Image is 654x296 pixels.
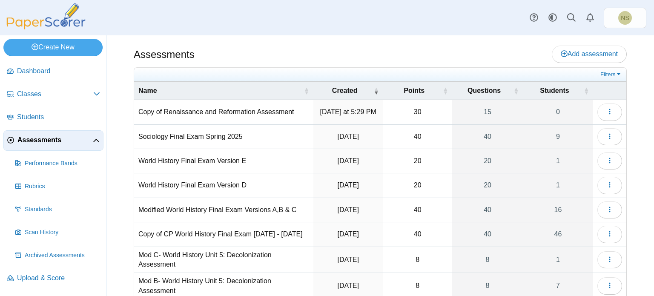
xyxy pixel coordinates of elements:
span: Points [387,86,441,95]
td: 20 [383,149,452,173]
span: Dashboard [17,66,100,76]
a: Dashboard [3,61,103,82]
span: Add assessment [561,50,618,57]
td: World History Final Exam Version E [134,149,313,173]
span: Nicole Savino Mulcahy [621,15,629,21]
td: Copy of Renaissance and Reformation Assessment [134,100,313,124]
a: 20 [452,149,523,173]
a: Alerts [581,9,599,27]
time: Jun 11, 2025 at 2:36 PM [337,181,359,189]
span: Students [17,112,100,122]
time: May 14, 2025 at 8:18 AM [337,256,359,263]
img: PaperScorer [3,3,89,29]
span: Name [138,86,302,95]
a: 40 [452,125,523,149]
a: Performance Bands [12,153,103,174]
a: 1 [523,247,593,273]
a: Filters [598,70,624,79]
td: World History Final Exam Version D [134,173,313,198]
td: 40 [383,222,452,247]
td: Mod C- World History Unit 5: Decolonization Assessment [134,247,313,273]
a: 0 [523,100,593,124]
span: Assessments [17,135,93,145]
td: 8 [383,247,452,273]
a: Archived Assessments [12,245,103,266]
a: Classes [3,84,103,105]
time: Jun 11, 2025 at 2:27 PM [337,206,359,213]
a: 16 [523,198,593,222]
td: 40 [383,125,452,149]
a: Assessments [3,130,103,151]
td: Copy of CP World History Final Exam [DATE] - [DATE] [134,222,313,247]
span: Performance Bands [25,159,100,168]
time: Jun 11, 2025 at 2:16 PM [337,230,359,238]
a: 46 [523,222,593,246]
span: Students [527,86,582,95]
time: Jun 11, 2025 at 3:24 PM [337,133,359,140]
a: Students [3,107,103,128]
span: Rubrics [25,182,100,191]
a: Standards [12,199,103,220]
a: 1 [523,173,593,197]
a: Create New [3,39,103,56]
a: 40 [452,198,523,222]
h1: Assessments [134,47,195,62]
a: Scan History [12,222,103,243]
span: Name : Activate to sort [304,86,309,95]
span: Questions : Activate to sort [513,86,519,95]
td: 30 [383,100,452,124]
span: Created : Activate to remove sorting [374,86,379,95]
a: 8 [452,247,523,273]
td: Sociology Final Exam Spring 2025 [134,125,313,149]
time: May 14, 2025 at 8:14 AM [337,282,359,289]
span: Classes [17,89,93,99]
a: 40 [452,222,523,246]
td: Modified World History Final Exam Versions A,B & C [134,198,313,222]
span: Created [318,86,372,95]
a: Add assessment [552,46,627,63]
a: Upload & Score [3,268,103,289]
span: Questions [456,86,512,95]
a: 9 [523,125,593,149]
time: Jun 11, 2025 at 2:39 PM [337,157,359,164]
a: 1 [523,149,593,173]
span: Nicole Savino Mulcahy [618,11,632,25]
a: PaperScorer [3,23,89,31]
a: Nicole Savino Mulcahy [604,8,646,28]
span: Points : Activate to sort [443,86,448,95]
a: 15 [452,100,523,124]
td: 40 [383,198,452,222]
span: Archived Assessments [25,251,100,260]
time: Sep 25, 2025 at 5:29 PM [320,108,376,115]
span: Upload & Score [17,273,100,283]
span: Scan History [25,228,100,237]
span: Standards [25,205,100,214]
a: Rubrics [12,176,103,197]
td: 20 [383,173,452,198]
a: 20 [452,173,523,197]
span: Students : Activate to sort [584,86,589,95]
